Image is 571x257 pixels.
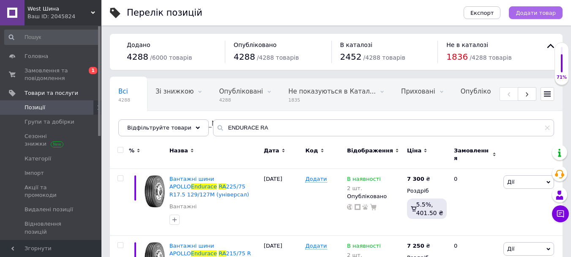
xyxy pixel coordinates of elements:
div: Не показуються в Каталозі ProSale [280,79,393,111]
span: Експорт [470,10,494,16]
span: Опубліковані [219,88,263,95]
span: Дії [507,179,514,185]
button: Додати товар [509,6,563,19]
img: Вантажні шини APOLLO Endurace RA 225/75 R17.5 129/127M (універсал) [144,175,165,207]
span: Опубліковані, Без [PERSON_NAME]... [118,120,238,127]
span: Дата [264,147,279,155]
span: / 4288 товарів [470,54,511,61]
span: Головна [25,53,48,60]
div: ₴ [407,242,430,250]
span: 1836 [446,52,468,62]
span: 4288 [219,97,263,103]
button: Чат з покупцем [552,205,569,222]
span: Вантажні шини APOLLO [169,243,214,257]
span: В наявності [347,243,381,251]
div: 0 [449,169,501,236]
span: Не показуються в Катал... [288,88,376,95]
div: Перелік позицій [127,8,202,17]
span: 2452 [340,52,362,62]
span: Сезонні знижки [25,133,78,148]
span: Всі [118,88,128,95]
span: / 4288 товарів [363,54,405,61]
span: RA [219,250,226,257]
span: West Шина [27,5,91,13]
span: Товари та послуги [25,89,78,97]
span: Видалені позиції [25,206,73,213]
span: 4288 [127,52,148,62]
span: 1835 [288,97,376,103]
span: Endurace [191,250,217,257]
span: Позиції [25,104,45,111]
span: Назва [169,147,188,155]
span: Додано [127,41,150,48]
span: Акції та промокоди [25,184,78,199]
span: % [129,147,134,155]
div: Ваш ID: 2045824 [27,13,101,20]
span: Приховані [401,88,435,95]
span: Категорії [25,155,51,163]
span: Додати [305,243,327,249]
div: Опубліковано [347,193,403,200]
input: Пошук [4,30,100,45]
input: Пошук по назві позиції, артикулу і пошуковим запитам [213,119,554,136]
span: В каталозі [340,41,373,48]
span: Відображення [347,147,393,155]
div: Опубліковані, Без характеристик [110,111,255,143]
span: Групи та добірки [25,118,74,126]
div: 2 шт. [347,185,381,191]
span: 4288 [118,97,130,103]
span: Endurace [191,183,217,190]
span: Код [305,147,318,155]
span: Відновлення позицій [25,220,78,235]
span: 5.5%, 401.50 ₴ [416,201,443,216]
span: Відфільтруйте товари [127,124,191,131]
span: 225/75 R17.5 129/127M (універсал) [169,183,249,197]
div: 71% [555,75,568,80]
a: Вантажні шини APOLLOEnduraceRA225/75 R17.5 129/127M (універсал) [169,176,249,197]
span: В наявності [347,176,381,185]
b: 7 300 [407,176,424,182]
span: Імпорт [25,169,44,177]
span: Додати товар [516,10,556,16]
span: Опубліковано [234,41,277,48]
div: [DATE] [262,169,303,236]
span: 4288 [234,52,255,62]
span: Не в каталозі [446,41,488,48]
span: Ціна [407,147,421,155]
span: Зі знижкою [156,88,194,95]
div: ₴ [407,175,430,183]
span: Додати [305,176,327,182]
span: Дії [507,246,514,252]
a: Вантажні [169,203,197,210]
span: Замовлення [454,147,490,162]
span: / 6000 товарів [150,54,192,61]
span: Замовлення та повідомлення [25,67,78,82]
span: RA [219,183,226,190]
span: 1 [89,67,97,74]
span: Вантажні шини APOLLO [169,176,214,190]
div: Роздріб [407,187,447,195]
b: 7 250 [407,243,424,249]
button: Експорт [464,6,501,19]
span: / 4288 товарів [257,54,299,61]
